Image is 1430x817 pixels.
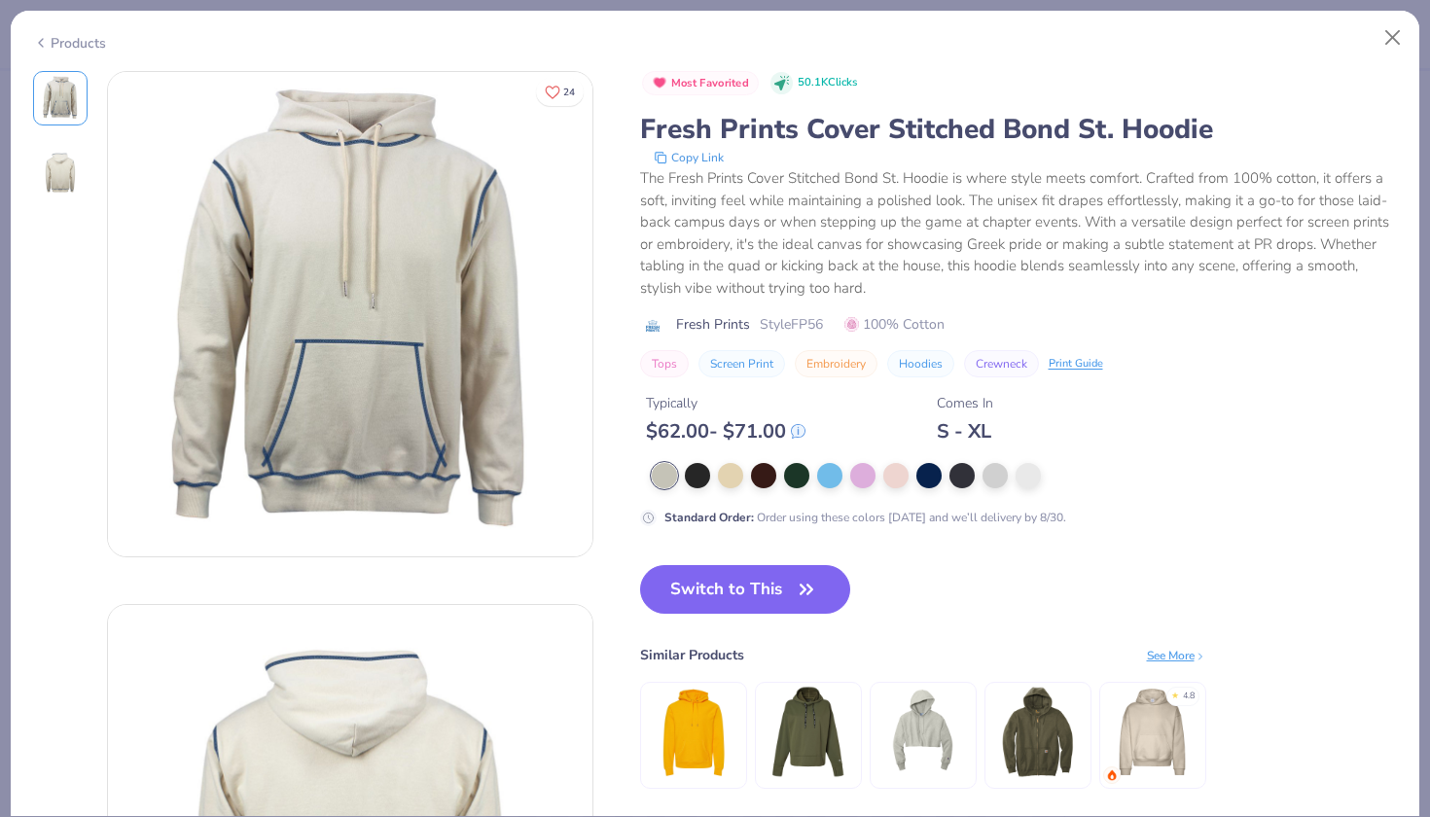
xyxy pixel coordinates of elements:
div: Fresh Prints Cover Stitched Bond St. Hoodie [640,111,1398,148]
button: Badge Button [642,71,760,96]
div: ★ [1171,690,1179,697]
button: Embroidery [795,350,877,377]
img: Independent Trading Co. Legend - Premium Heavyweight Cross-Grain Hoodie [647,686,739,778]
button: copy to clipboard [648,148,730,167]
span: Style FP56 [760,314,823,335]
strong: Standard Order : [664,510,754,525]
img: Most Favorited sort [652,75,667,90]
img: Front [37,75,84,122]
div: Typically [646,393,805,413]
img: brand logo [640,318,666,334]
img: Fresh Prints Boston Heavyweight Hoodie [1106,686,1198,778]
img: Champion Women’s Reverse Weave ® Cropped Cut-Off Hooded Sweatshirt [876,686,969,778]
img: Back [37,149,84,195]
div: Similar Products [640,645,744,665]
button: Like [536,78,584,106]
span: 100% Cotton [844,314,945,335]
span: 50.1K Clicks [798,75,857,91]
button: Close [1375,19,1412,56]
button: Tops [640,350,689,377]
img: trending.gif [1106,769,1118,781]
div: 4.8 [1183,690,1195,703]
div: Products [33,33,106,53]
span: Most Favorited [671,78,749,89]
div: S - XL [937,419,993,444]
div: The Fresh Prints Cover Stitched Bond St. Hoodie is where style meets comfort. Crafted from 100% c... [640,167,1398,299]
div: Print Guide [1049,356,1103,373]
button: Hoodies [887,350,954,377]
div: $ 62.00 - $ 71.00 [646,419,805,444]
button: Screen Print [698,350,785,377]
img: Front [108,72,592,556]
div: Order using these colors [DATE] and we’ll delivery by 8/30. [664,509,1066,526]
button: Crewneck [964,350,1039,377]
img: Champion Ladies' Gameday Hooded Sweatshirt [762,686,854,778]
span: 24 [563,88,575,97]
span: Fresh Prints [676,314,750,335]
button: Switch to This [640,565,851,614]
div: Comes In [937,393,993,413]
div: See More [1147,647,1206,664]
img: Carhartt Midweight Hooded Zip-Front Sweatshirt [991,686,1084,778]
